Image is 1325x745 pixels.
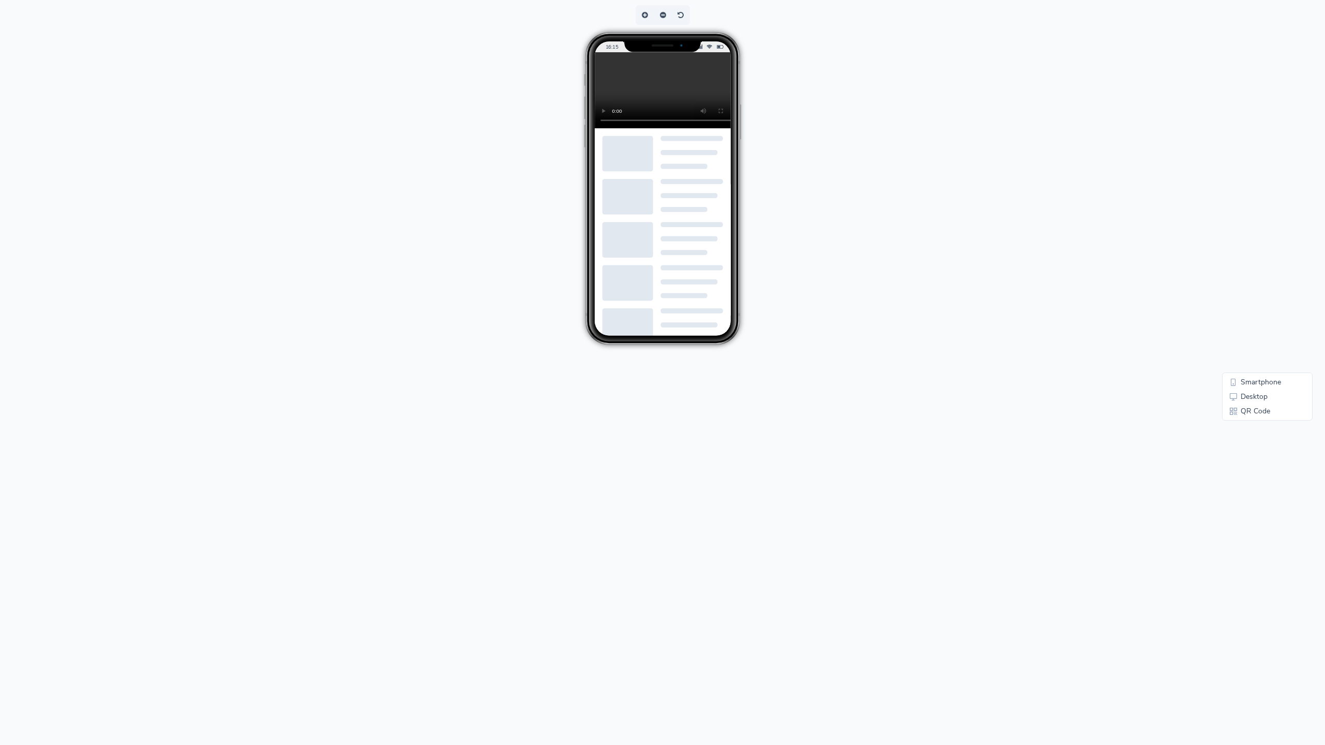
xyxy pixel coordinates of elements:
span: QR Code [1241,408,1270,415]
li: QR Code [1224,404,1310,419]
span: Smartphone [1241,379,1281,386]
li: Smartphone [1224,375,1310,390]
span: Desktop [1241,393,1268,400]
li: Desktop [1224,390,1310,404]
span: 16:15 [606,43,619,50]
